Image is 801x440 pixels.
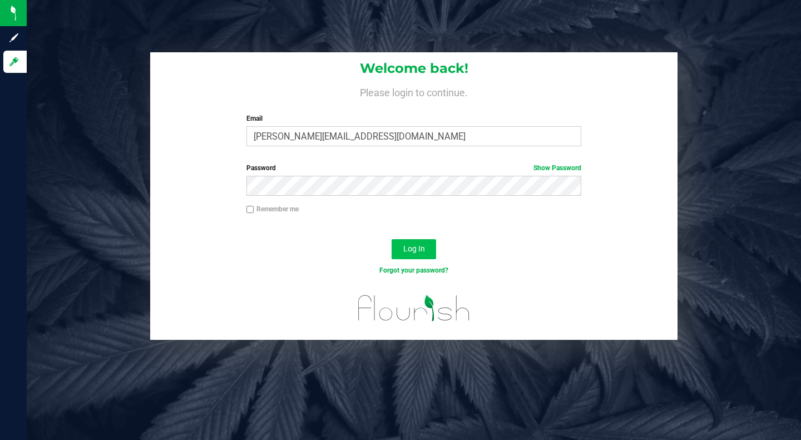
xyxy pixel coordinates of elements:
label: Email [246,113,581,123]
a: Show Password [533,164,581,172]
h4: Please login to continue. [150,85,678,98]
a: Forgot your password? [379,266,448,274]
h1: Welcome back! [150,61,678,76]
button: Log In [392,239,436,259]
inline-svg: Log in [8,56,19,67]
span: Password [246,164,276,172]
inline-svg: Sign up [8,32,19,43]
label: Remember me [246,204,299,214]
img: flourish_logo.svg [348,287,480,329]
span: Log In [403,244,425,253]
input: Remember me [246,206,254,214]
